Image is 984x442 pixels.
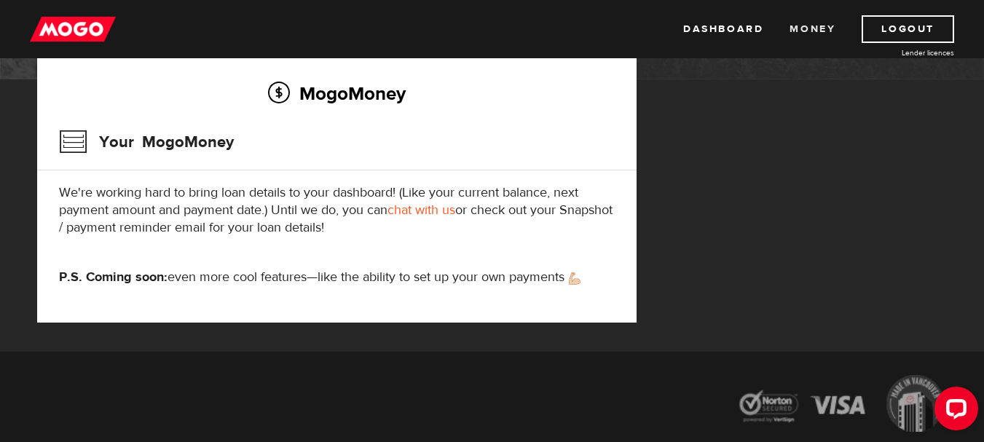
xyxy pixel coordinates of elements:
h3: Your MogoMoney [59,123,234,161]
a: Money [790,15,835,43]
a: Logout [862,15,954,43]
a: chat with us [387,202,455,218]
img: strong arm emoji [569,272,580,285]
p: even more cool features—like the ability to set up your own payments [59,269,615,286]
iframe: LiveChat chat widget [923,381,984,442]
strong: P.S. Coming soon: [59,269,168,285]
a: Dashboard [683,15,763,43]
h2: MogoMoney [59,78,615,108]
a: Lender licences [845,47,954,58]
img: mogo_logo-11ee424be714fa7cbb0f0f49df9e16ec.png [30,15,116,43]
p: We're working hard to bring loan details to your dashboard! (Like your current balance, next paym... [59,184,615,237]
